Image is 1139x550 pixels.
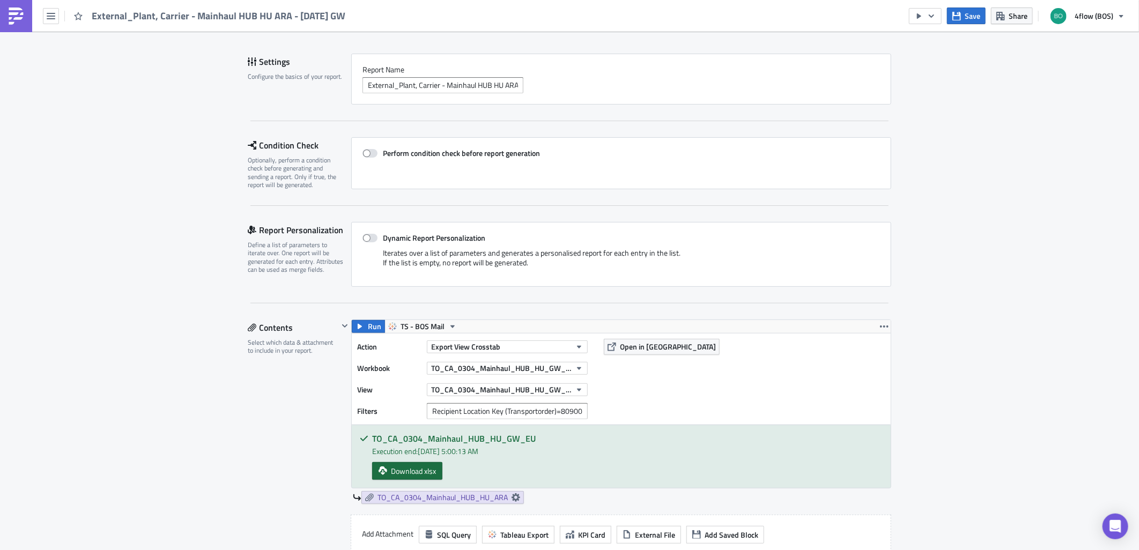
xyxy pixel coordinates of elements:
[363,65,880,75] label: Report Nam﻿e
[4,16,512,25] p: attached you can find the list of TOs, which are supposed to be loaded on the next mainhaul for B...
[4,28,512,36] p: Please check the list and send back the final loading list to [EMAIL_ADDRESS][DOMAIN_NAME] until ...
[427,340,588,353] button: Export View Crosstab
[357,360,421,376] label: Workbook
[362,526,413,542] label: Add Attachment
[383,232,485,243] strong: Dynamic Report Personalization
[604,339,720,355] button: Open in [GEOGRAPHIC_DATA]
[391,465,436,477] span: Download xlsx
[617,526,681,544] button: External File
[427,362,588,375] button: TO_CA_0304_Mainhaul_HUB_HU_GW_EU
[361,491,524,504] a: TO_CA_0304_Mainhaul_HUB_HU_ARA
[482,526,554,544] button: Tableau Export
[1075,10,1113,21] span: 4flow (BOS)
[248,137,351,153] div: Condition Check
[248,338,338,355] div: Select which data & attachment to include in your report.
[248,54,351,70] div: Settings
[248,241,344,274] div: Define a list of parameters to iterate over. One report will be generated for each entry. Attribu...
[248,72,344,80] div: Configure the basics of your report.
[4,40,512,48] p: If you have TOs, which are not mentioned on that list, please report to TCT and they will add the...
[965,10,980,21] span: Save
[578,529,605,540] span: KPI Card
[92,10,346,22] span: External_Plant, Carrier - Mainhaul HUB HU ARA - [DATE] GW
[368,320,381,333] span: Run
[431,384,571,395] span: TO_CA_0304_Mainhaul_HUB_HU_GW_EU
[248,156,344,189] div: Optionally, perform a condition check before generating and sending a report. Only if true, the r...
[686,526,764,544] button: Add Saved Block
[4,4,512,13] p: Dear all,
[4,72,512,89] p: Kind regards Your 4flow-team
[1103,514,1128,539] div: Open Intercom Messenger
[991,8,1033,24] button: Share
[431,362,571,374] span: TO_CA_0304_Mainhaul_HUB_HU_GW_EU
[248,222,351,238] div: Report Personalization
[1009,10,1027,21] span: Share
[372,434,883,443] h5: TO_CA_0304_Mainhaul_HUB_HU_GW_EU
[357,403,421,419] label: Filters
[357,339,421,355] label: Action
[4,4,512,89] body: Rich Text Area. Press ALT-0 for help.
[419,526,477,544] button: SQL Query
[500,529,549,540] span: Tableau Export
[1049,7,1068,25] img: Avatar
[8,8,25,25] img: PushMetrics
[384,320,461,333] button: TS - BOS Mail
[947,8,986,24] button: Save
[427,383,588,396] button: TO_CA_0304_Mainhaul_HUB_HU_GW_EU
[4,51,512,69] p: This is an automated email. Please don't reply to this. In case of questions do not hesitate to c...
[427,403,588,419] input: Filter1=Value1&...
[437,529,471,540] span: SQL Query
[431,341,500,352] span: Export View Crosstab
[560,526,611,544] button: KPI Card
[372,462,442,480] a: Download xlsx
[372,445,883,457] div: Execution end: [DATE] 5:00:13 AM
[357,382,421,398] label: View
[363,248,880,276] div: Iterates over a list of parameters and generates a personalised report for each entry in the list...
[383,147,540,159] strong: Perform condition check before report generation
[352,320,385,333] button: Run
[248,319,338,336] div: Contents
[635,529,675,540] span: External File
[378,493,508,502] span: TO_CA_0304_Mainhaul_HUB_HU_ARA
[705,529,758,540] span: Add Saved Block
[1044,4,1131,28] button: 4flow (BOS)
[372,13,803,32] h1: Edit " External_Plant, Carrier - Mainhaul HUB HU ARA - [DATE] GW "
[620,341,716,352] span: Open in [GEOGRAPHIC_DATA]
[401,320,445,333] span: TS - BOS Mail
[338,319,351,332] button: Hide content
